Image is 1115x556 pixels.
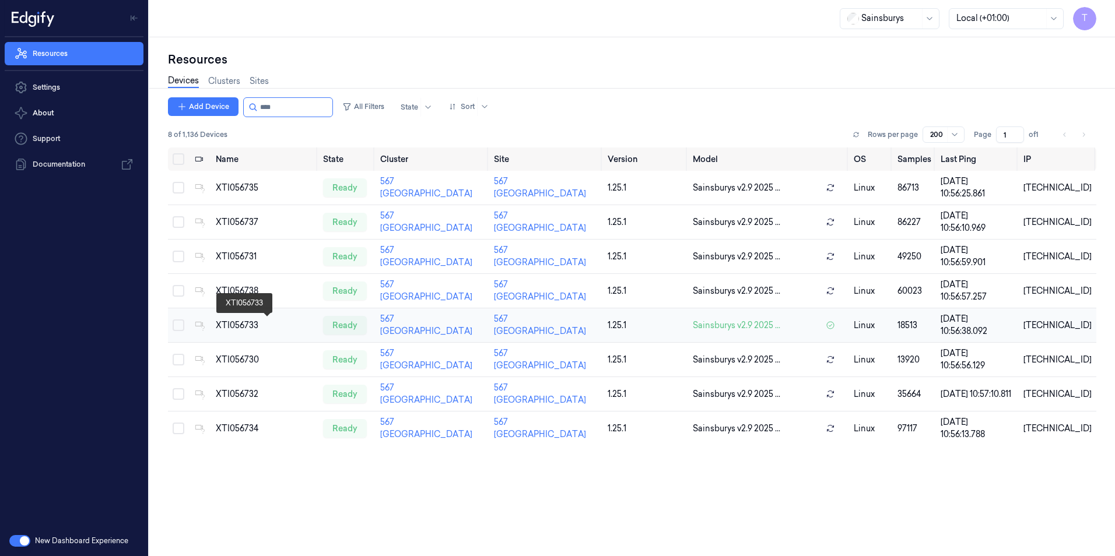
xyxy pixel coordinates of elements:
[693,388,780,400] span: Sainsburys v2.9 2025 ...
[494,314,586,336] a: 567 [GEOGRAPHIC_DATA]
[494,417,586,439] a: 567 [GEOGRAPHIC_DATA]
[608,251,684,263] div: 1.25.1
[216,182,314,194] div: XTI056735
[250,75,269,87] a: Sites
[5,76,143,99] a: Settings
[608,182,684,194] div: 1.25.1
[494,279,586,302] a: 567 [GEOGRAPHIC_DATA]
[693,354,780,366] span: Sainsburys v2.9 2025 ...
[941,175,1014,200] div: [DATE] 10:56:25.861
[608,388,684,400] div: 1.25.1
[693,216,780,228] span: Sainsburys v2.9 2025 ...
[941,244,1014,269] div: [DATE] 10:56:59.901
[1023,216,1092,228] div: [TECHNICAL_ID]
[941,416,1014,441] div: [DATE] 10:56:13.788
[216,354,314,366] div: XTI056730
[168,51,1096,68] div: Resources
[608,354,684,366] div: 1.25.1
[1019,147,1096,171] th: IP
[208,75,240,87] a: Clusters
[5,101,143,125] button: About
[380,210,472,233] a: 567 [GEOGRAPHIC_DATA]
[168,129,227,140] span: 8 of 1,136 Devices
[854,251,889,263] p: linux
[608,285,684,297] div: 1.25.1
[323,419,367,438] div: ready
[380,314,472,336] a: 567 [GEOGRAPHIC_DATA]
[1057,126,1092,143] nav: pagination
[897,182,931,194] div: 86713
[693,319,780,332] span: Sainsburys v2.9 2025 ...
[897,216,931,228] div: 86227
[1023,285,1092,297] div: [TECHNICAL_ID]
[323,213,367,231] div: ready
[173,388,184,400] button: Select row
[854,423,889,435] p: linux
[338,97,389,116] button: All Filters
[854,319,889,332] p: linux
[897,285,931,297] div: 60023
[941,347,1014,372] div: [DATE] 10:56:56.129
[494,176,586,199] a: 567 [GEOGRAPHIC_DATA]
[173,153,184,165] button: Select all
[125,9,143,27] button: Toggle Navigation
[897,251,931,263] div: 49250
[380,348,472,371] a: 567 [GEOGRAPHIC_DATA]
[173,319,184,331] button: Select row
[897,354,931,366] div: 13920
[323,350,367,369] div: ready
[173,354,184,365] button: Select row
[854,182,889,194] p: linux
[608,216,684,228] div: 1.25.1
[693,423,780,435] span: Sainsburys v2.9 2025 ...
[1023,251,1092,263] div: [TECHNICAL_ID]
[1023,423,1092,435] div: [TECHNICAL_ID]
[941,279,1014,303] div: [DATE] 10:56:57.257
[936,147,1019,171] th: Last Ping
[211,147,318,171] th: Name
[216,285,314,297] div: XTI056738
[854,285,889,297] p: linux
[380,382,472,405] a: 567 [GEOGRAPHIC_DATA]
[494,382,586,405] a: 567 [GEOGRAPHIC_DATA]
[974,129,991,140] span: Page
[897,319,931,332] div: 18513
[854,216,889,228] p: linux
[5,42,143,65] a: Resources
[897,388,931,400] div: 35664
[897,423,931,435] div: 97117
[1023,319,1092,332] div: [TECHNICAL_ID]
[849,147,893,171] th: OS
[893,147,936,171] th: Samples
[941,313,1014,337] div: [DATE] 10:56:38.092
[494,210,586,233] a: 567 [GEOGRAPHIC_DATA]
[693,182,780,194] span: Sainsburys v2.9 2025 ...
[216,423,314,435] div: XTI056734
[608,423,684,435] div: 1.25.1
[380,279,472,302] a: 567 [GEOGRAPHIC_DATA]
[173,285,184,297] button: Select row
[323,178,367,197] div: ready
[693,251,780,263] span: Sainsburys v2.9 2025 ...
[173,216,184,228] button: Select row
[688,147,848,171] th: Model
[216,216,314,228] div: XTI056737
[323,281,367,300] div: ready
[868,129,918,140] p: Rows per page
[173,251,184,262] button: Select row
[489,147,603,171] th: Site
[216,251,314,263] div: XTI056731
[323,316,367,335] div: ready
[173,182,184,193] button: Select row
[693,285,780,297] span: Sainsburys v2.9 2025 ...
[380,417,472,439] a: 567 [GEOGRAPHIC_DATA]
[603,147,689,171] th: Version
[1029,129,1047,140] span: of 1
[941,388,1014,400] div: [DATE] 10:57:10.811
[323,247,367,266] div: ready
[1023,388,1092,400] div: [TECHNICAL_ID]
[5,127,143,150] a: Support
[494,245,586,268] a: 567 [GEOGRAPHIC_DATA]
[1073,7,1096,30] button: T
[380,176,472,199] a: 567 [GEOGRAPHIC_DATA]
